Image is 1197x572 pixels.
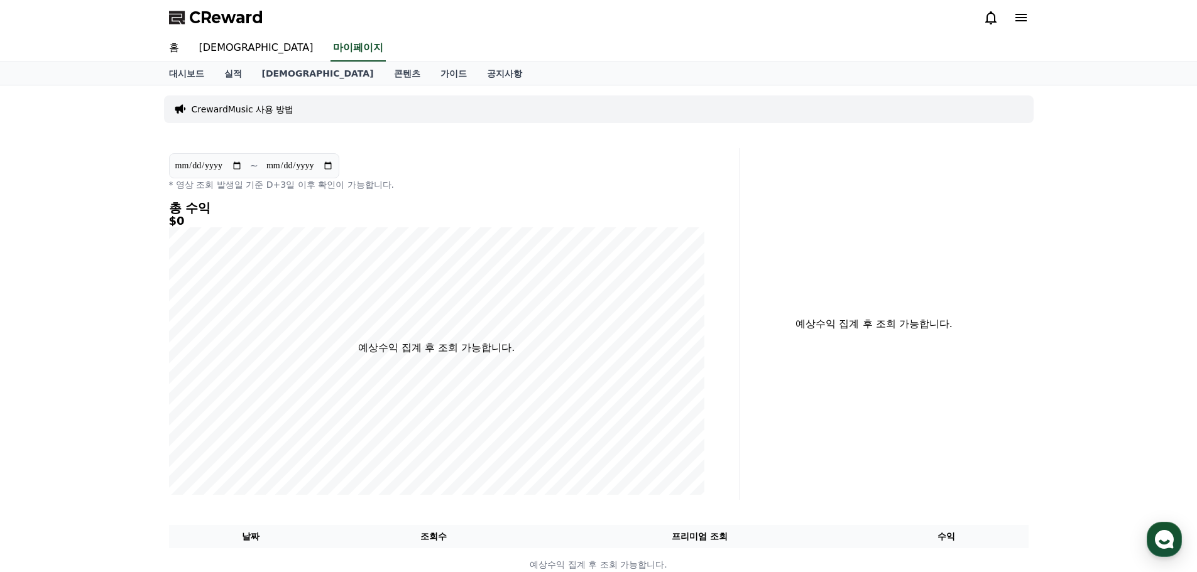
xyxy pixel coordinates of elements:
span: CReward [189,8,263,28]
a: 마이페이지 [331,35,386,62]
a: 대화 [83,398,162,429]
span: 홈 [40,417,47,427]
h5: $0 [169,215,704,227]
h4: 총 수익 [169,201,704,215]
a: CReward [169,8,263,28]
a: 콘텐츠 [384,62,430,85]
a: 설정 [162,398,241,429]
th: 수익 [865,525,1029,548]
a: [DEMOGRAPHIC_DATA] [189,35,324,62]
a: CrewardMusic 사용 방법 [192,103,294,116]
span: 설정 [194,417,209,427]
a: 공지사항 [477,62,532,85]
p: * 영상 조회 발생일 기준 D+3일 이후 확인이 가능합니다. [169,178,704,191]
p: 예상수익 집계 후 조회 가능합니다. [750,316,998,332]
th: 프리미엄 조회 [535,525,865,548]
a: 홈 [159,35,189,62]
a: [DEMOGRAPHIC_DATA] [252,62,384,85]
th: 날짜 [169,525,333,548]
a: 가이드 [430,62,477,85]
p: 예상수익 집계 후 조회 가능합니다. [170,558,1028,571]
a: 실적 [214,62,252,85]
th: 조회수 [332,525,534,548]
span: 대화 [115,418,130,428]
p: ~ [250,158,258,173]
p: 예상수익 집계 후 조회 가능합니다. [358,340,515,355]
a: 대시보드 [159,62,214,85]
a: 홈 [4,398,83,429]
